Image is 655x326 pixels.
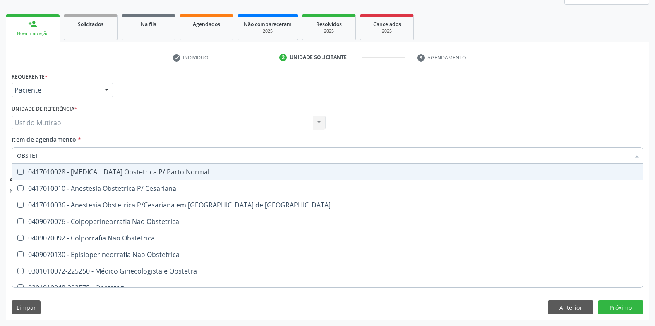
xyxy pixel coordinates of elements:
[17,147,630,164] input: Buscar por procedimentos
[17,185,638,192] div: 0417010010 - Anestesia Obstetrica P/ Cesariana
[12,103,77,116] label: Unidade de referência
[28,19,37,29] div: person_add
[548,300,593,314] button: Anterior
[141,21,156,28] span: Na fila
[17,169,638,175] div: 0417010028 - [MEDICAL_DATA] Obstetrica P/ Parto Normal
[14,86,96,94] span: Paciente
[244,21,292,28] span: Não compareceram
[308,28,350,34] div: 2025
[316,21,342,28] span: Resolvidos
[598,300,643,314] button: Próximo
[17,251,638,258] div: 0409070130 - Episioperineorrafia Nao Obstetrica
[12,31,54,37] div: Nova marcação
[366,28,408,34] div: 2025
[244,28,292,34] div: 2025
[17,268,638,274] div: 0301010072-225250 - Médico Ginecologista e Obstetra
[12,300,41,314] button: Limpar
[17,235,638,241] div: 0409070092 - Colporrafia Nao Obstetrica
[17,218,638,225] div: 0409070076 - Colpoperineorrafia Nao Obstetrica
[78,21,103,28] span: Solicitados
[10,174,67,187] label: Anexos adicionados
[10,187,84,195] p: Nenhum anexo disponível.
[12,70,48,83] label: Requerente
[279,54,287,61] div: 2
[12,136,76,143] span: Item de agendamento
[373,21,401,28] span: Cancelados
[17,202,638,208] div: 0417010036 - Anestesia Obstetrica P/Cesariana em [GEOGRAPHIC_DATA] de [GEOGRAPHIC_DATA]
[193,21,220,28] span: Agendados
[290,54,347,61] div: Unidade solicitante
[17,284,638,291] div: 0301010048-223575 - Obstetriz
